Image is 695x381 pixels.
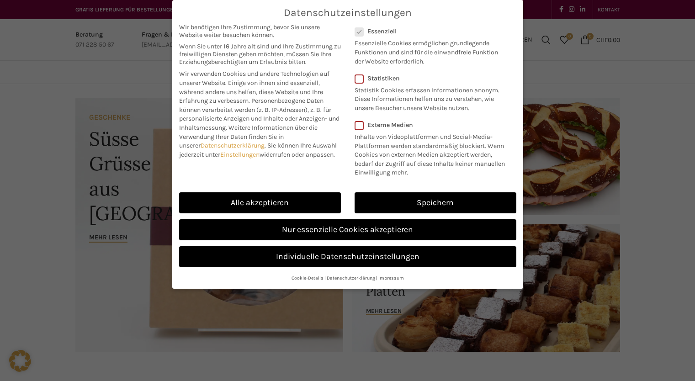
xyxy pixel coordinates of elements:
p: Inhalte von Videoplattformen und Social-Media-Plattformen werden standardmäßig blockiert. Wenn Co... [355,129,510,177]
span: Weitere Informationen über die Verwendung Ihrer Daten finden Sie in unserer . [179,124,318,149]
a: Nur essenzielle Cookies akzeptieren [179,219,516,240]
span: Datenschutzeinstellungen [284,7,412,19]
span: Personenbezogene Daten können verarbeitet werden (z. B. IP-Adressen), z. B. für personalisierte A... [179,97,340,132]
a: Cookie-Details [292,275,324,281]
span: Wir benötigen Ihre Zustimmung, bevor Sie unsere Website weiter besuchen können. [179,23,341,39]
label: Essenziell [355,27,504,35]
span: Wenn Sie unter 16 Jahre alt sind und Ihre Zustimmung zu freiwilligen Diensten geben möchten, müss... [179,42,341,66]
a: Speichern [355,192,516,213]
a: Datenschutzerklärung [327,275,375,281]
span: Sie können Ihre Auswahl jederzeit unter widerrufen oder anpassen. [179,142,337,159]
span: Wir verwenden Cookies und andere Technologien auf unserer Website. Einige von ihnen sind essenzie... [179,70,329,105]
a: Impressum [378,275,404,281]
label: Externe Medien [355,121,510,129]
a: Alle akzeptieren [179,192,341,213]
a: Datenschutzerklärung [201,142,265,149]
label: Statistiken [355,74,504,82]
p: Essenzielle Cookies ermöglichen grundlegende Funktionen und sind für die einwandfreie Funktion de... [355,35,504,66]
a: Individuelle Datenschutzeinstellungen [179,246,516,267]
p: Statistik Cookies erfassen Informationen anonym. Diese Informationen helfen uns zu verstehen, wie... [355,82,504,113]
a: Einstellungen [220,151,260,159]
